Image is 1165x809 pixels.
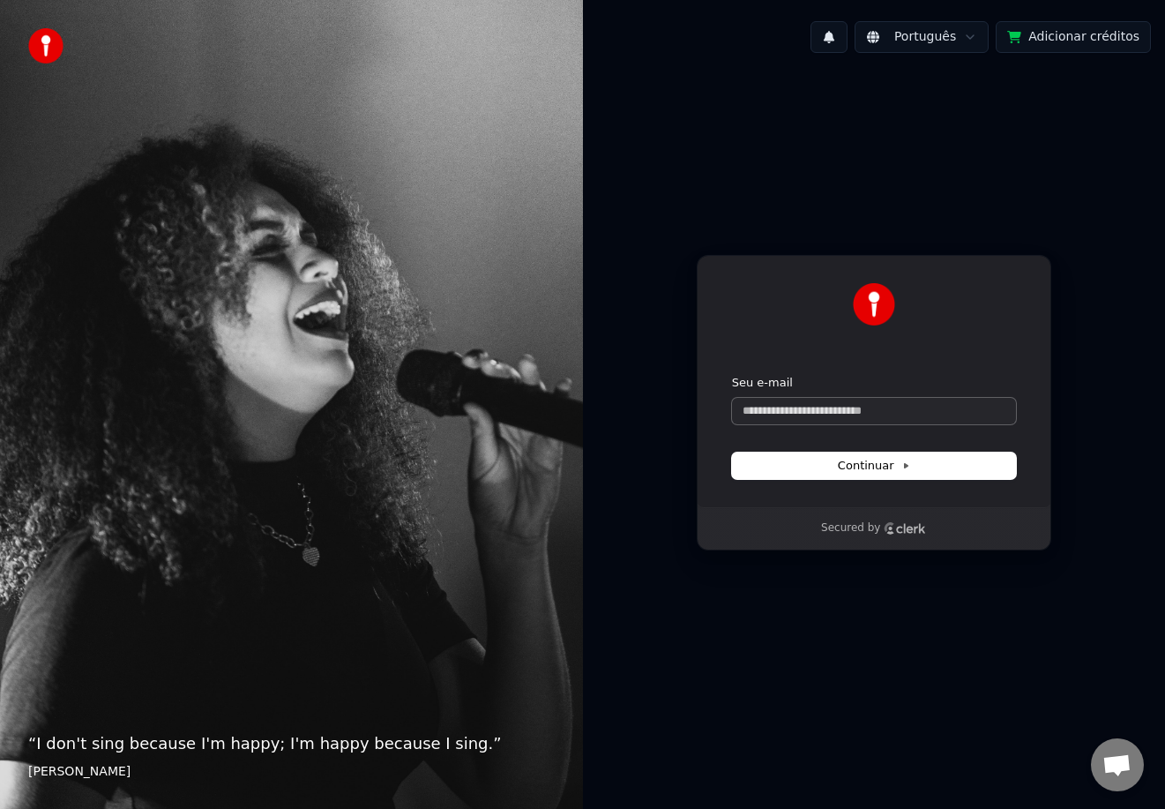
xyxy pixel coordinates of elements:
[28,731,555,756] p: “ I don't sing because I'm happy; I'm happy because I sing. ”
[821,521,880,536] p: Secured by
[884,522,926,535] a: Clerk logo
[853,283,895,326] img: Youka
[732,375,793,391] label: Seu e-mail
[996,21,1151,53] button: Adicionar créditos
[28,763,555,781] footer: [PERSON_NAME]
[1091,738,1144,791] div: Bate-papo aberto
[28,28,63,64] img: youka
[732,453,1016,479] button: Continuar
[838,458,910,474] span: Continuar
